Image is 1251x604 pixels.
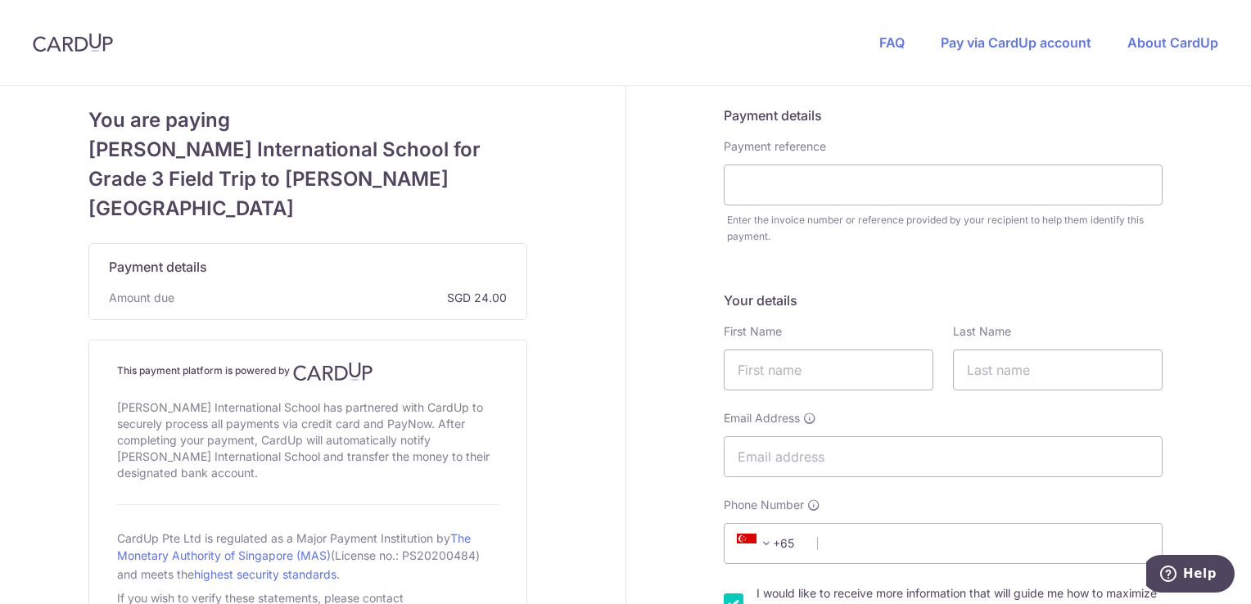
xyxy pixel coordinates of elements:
[724,291,1163,310] h5: Your details
[293,362,373,381] img: CardUp
[953,349,1163,390] input: Last name
[724,497,804,513] span: Phone Number
[33,33,113,52] img: CardUp
[194,567,336,581] a: highest security standards
[732,534,806,553] span: +65
[1146,555,1235,596] iframe: Opens a widget where you can find more information
[724,410,800,426] span: Email Address
[724,138,826,155] label: Payment reference
[117,525,499,587] div: CardUp Pte Ltd is regulated as a Major Payment Institution by (License no.: PS20200484) and meets...
[953,323,1011,340] label: Last Name
[109,257,207,277] span: Payment details
[724,436,1163,477] input: Email address
[109,290,174,306] span: Amount due
[88,135,527,223] span: [PERSON_NAME] International School for Grade 3 Field Trip to [PERSON_NAME][GEOGRAPHIC_DATA]
[737,534,776,553] span: +65
[117,362,499,381] h4: This payment platform is powered by
[727,212,1163,245] div: Enter the invoice number or reference provided by your recipient to help them identify this payment.
[181,290,507,306] span: SGD 24.00
[88,106,527,135] span: You are paying
[724,349,933,390] input: First name
[1127,34,1218,51] a: About CardUp
[724,106,1163,125] h5: Payment details
[117,396,499,485] div: [PERSON_NAME] International School has partnered with CardUp to securely process all payments via...
[724,323,782,340] label: First Name
[941,34,1091,51] a: Pay via CardUp account
[879,34,905,51] a: FAQ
